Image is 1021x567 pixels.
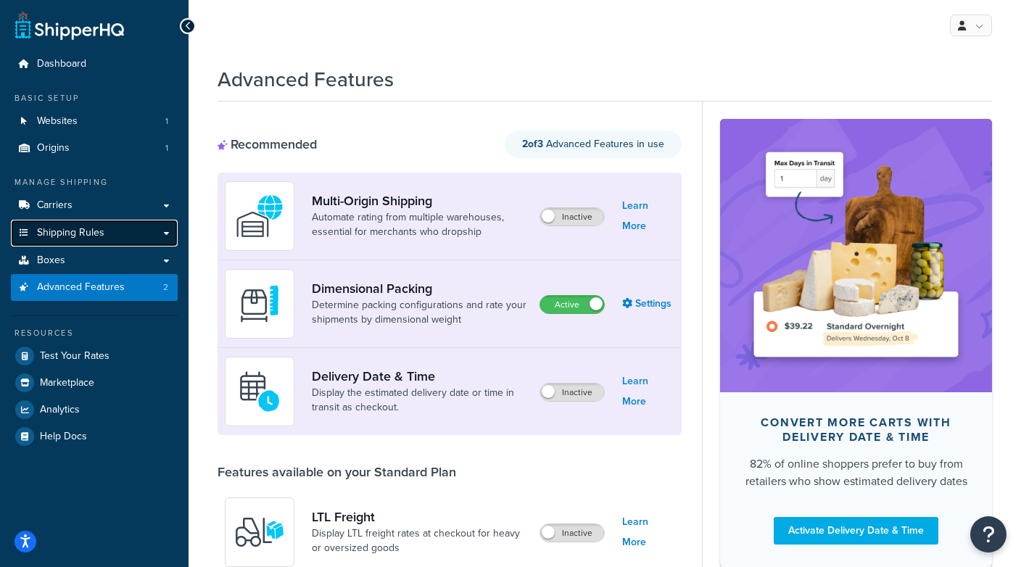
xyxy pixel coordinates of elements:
[11,370,178,396] a: Marketplace
[742,141,970,370] img: feature-image-ddt-36eae7f7280da8017bfb280eaccd9c446f90b1fe08728e4019434db127062ab4.png
[11,92,178,104] div: Basic Setup
[11,51,178,78] a: Dashboard
[312,368,528,384] a: Delivery Date & Time
[165,115,168,128] span: 1
[11,108,178,135] a: Websites1
[11,343,178,369] a: Test Your Rates
[11,397,178,423] a: Analytics
[312,298,528,327] a: Determine packing configurations and rate your shipments by dimensional weight
[312,193,528,209] a: Multi-Origin Shipping
[11,327,178,339] div: Resources
[312,210,528,239] a: Automate rating from multiple warehouses, essential for merchants who dropship
[37,227,104,239] span: Shipping Rules
[40,377,94,389] span: Marketplace
[37,199,73,212] span: Carriers
[11,220,178,247] a: Shipping Rules
[11,274,178,301] a: Advanced Features2
[312,386,528,415] a: Display the estimated delivery date or time in transit as checkout.
[540,384,604,401] label: Inactive
[622,371,674,412] a: Learn More
[540,524,604,542] label: Inactive
[234,191,285,241] img: WatD5o0RtDAAAAAElFTkSuQmCC
[522,136,664,152] span: Advanced Features in use
[234,366,285,417] img: gfkeb5ejjkALwAAAABJRU5ErkJggg==
[40,350,109,363] span: Test Your Rates
[37,115,78,128] span: Websites
[234,507,285,558] img: y79ZsPf0fXUFUhFXDzUgf+ktZg5F2+ohG75+v3d2s1D9TjoU8PiyCIluIjV41seZevKCRuEjTPPOKHJsQcmKCXGdfprl3L4q7...
[622,196,674,236] a: Learn More
[11,176,178,189] div: Manage Shipping
[11,135,178,162] li: Origins
[312,526,528,555] a: Display LTL freight rates at checkout for heavy or oversized goods
[163,281,168,294] span: 2
[540,208,604,225] label: Inactive
[11,135,178,162] a: Origins1
[970,516,1006,552] button: Open Resource Center
[37,142,70,154] span: Origins
[312,509,528,525] a: LTL Freight
[37,281,125,294] span: Advanced Features
[37,254,65,267] span: Boxes
[312,281,528,297] a: Dimensional Packing
[11,247,178,274] a: Boxes
[11,274,178,301] li: Advanced Features
[11,423,178,450] a: Help Docs
[774,517,938,545] a: Activate Delivery Date & Time
[40,404,80,416] span: Analytics
[40,431,87,443] span: Help Docs
[622,294,674,314] a: Settings
[11,192,178,219] a: Carriers
[743,415,969,444] div: Convert more carts with delivery date & time
[540,296,604,313] label: Active
[11,108,178,135] li: Websites
[37,58,86,70] span: Dashboard
[218,136,317,152] div: Recommended
[218,464,456,480] div: Features available on your Standard Plan
[522,136,543,152] strong: 2 of 3
[218,65,394,94] h1: Advanced Features
[743,455,969,490] div: 82% of online shoppers prefer to buy from retailers who show estimated delivery dates
[622,512,674,552] a: Learn More
[165,142,168,154] span: 1
[234,278,285,329] img: DTVBYsAAAAAASUVORK5CYII=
